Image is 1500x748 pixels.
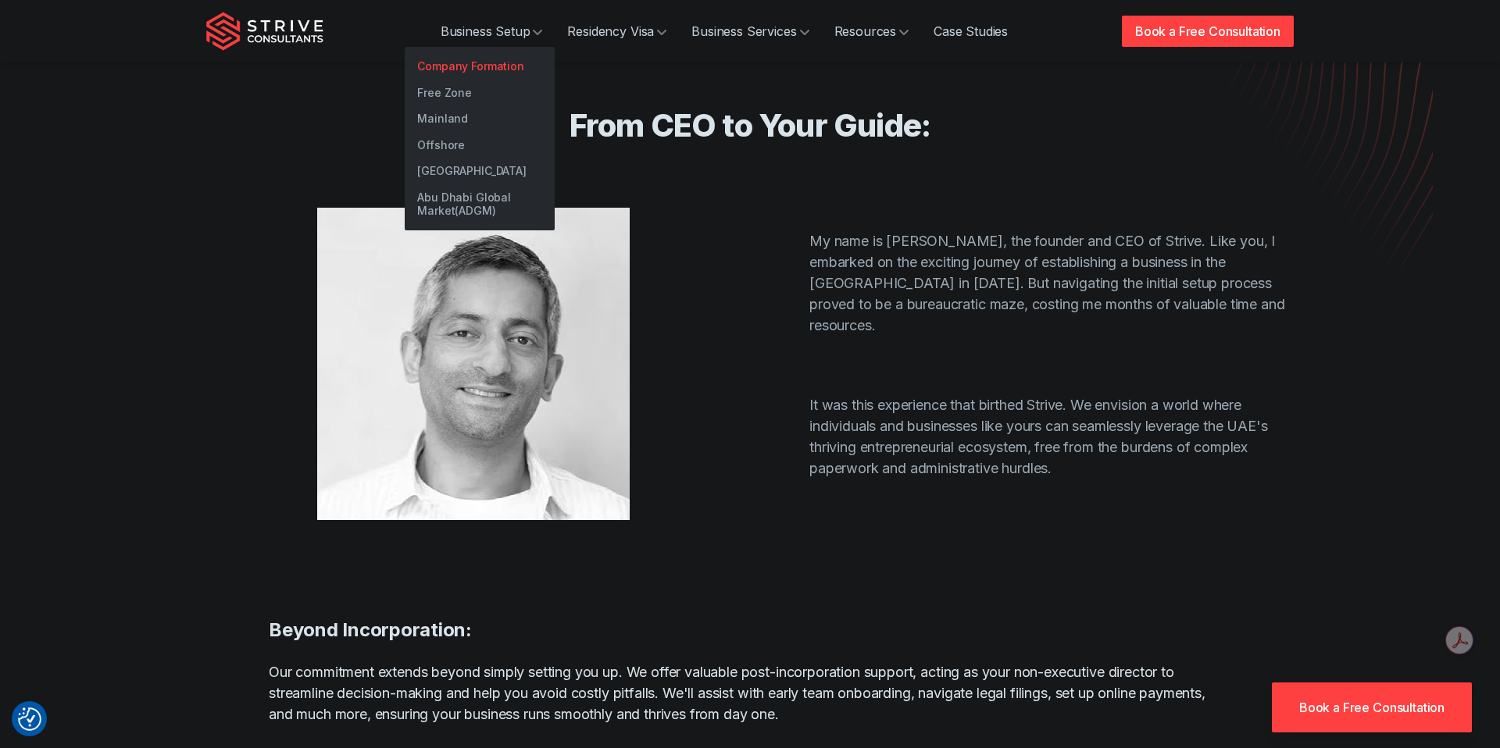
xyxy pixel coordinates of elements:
a: [GEOGRAPHIC_DATA] [405,158,555,184]
a: Business Setup [428,16,555,47]
img: Strive Consultants [206,12,323,51]
a: Offshore [405,132,555,159]
a: Residency Visa [555,16,679,47]
h2: From CEO to Your Guide: [250,106,1250,145]
a: Mainland [405,105,555,132]
a: Company Formation [405,53,555,80]
p: My name is [PERSON_NAME], the founder and CEO of Strive. Like you, I embarked on the exciting jou... [809,230,1294,336]
a: Book a Free Consultation [1122,16,1294,47]
p: Our commitment extends beyond simply setting you up. We offer valuable post-incorporation support... [269,661,1231,725]
a: Business Services [679,16,821,47]
button: Consent Preferences [18,707,41,731]
a: Free Zone [405,80,555,106]
img: Revisit consent button [18,707,41,731]
h4: Beyond Incorporation: [269,617,1231,643]
a: Case Studies [921,16,1020,47]
img: Pali Banwait [317,208,630,520]
a: Abu Dhabi Global Market(ADGM) [405,184,555,224]
a: Resources [822,16,922,47]
a: Book a Free Consultation [1272,682,1472,732]
p: It was this experience that birthed Strive. We envision a world where individuals and businesses ... [809,394,1294,479]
